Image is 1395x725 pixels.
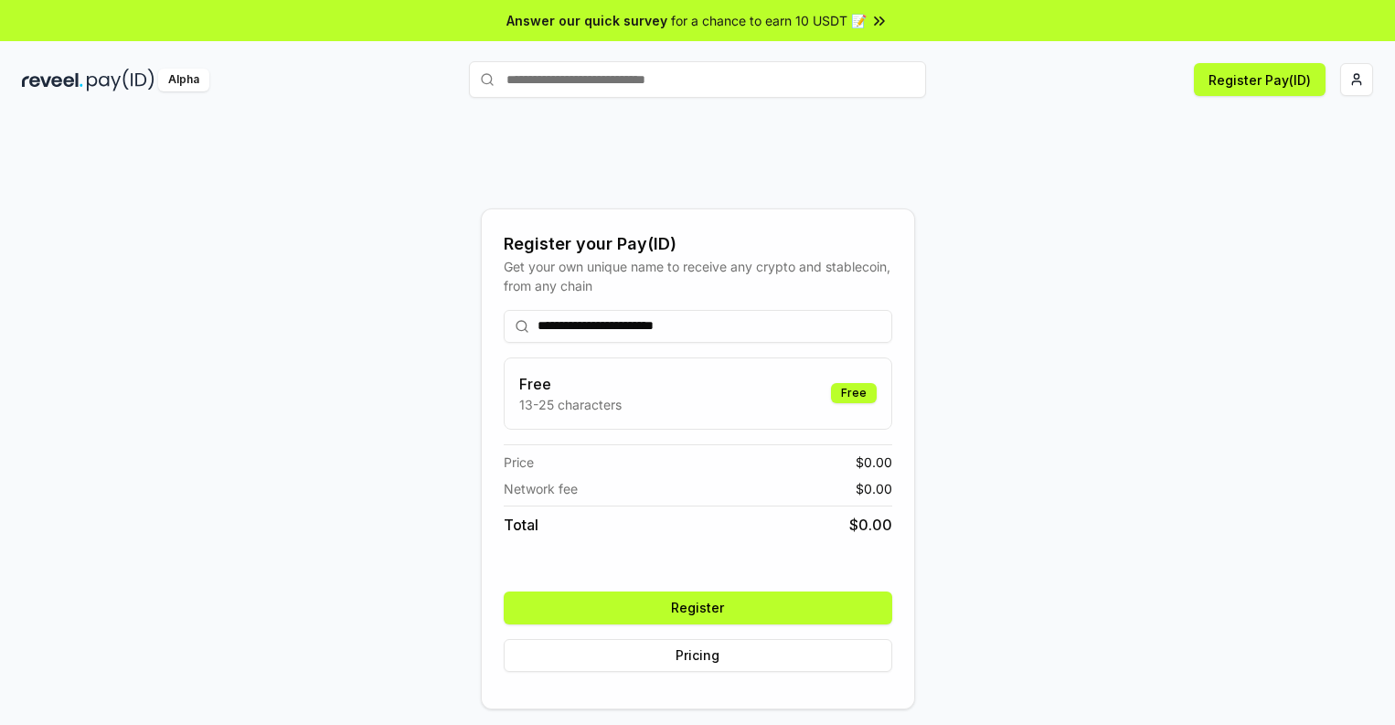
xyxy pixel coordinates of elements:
[856,453,892,472] span: $ 0.00
[504,479,578,498] span: Network fee
[506,11,667,30] span: Answer our quick survey
[504,514,538,536] span: Total
[1194,63,1326,96] button: Register Pay(ID)
[504,453,534,472] span: Price
[831,383,877,403] div: Free
[22,69,83,91] img: reveel_dark
[504,231,892,257] div: Register your Pay(ID)
[856,479,892,498] span: $ 0.00
[158,69,209,91] div: Alpha
[504,639,892,672] button: Pricing
[504,257,892,295] div: Get your own unique name to receive any crypto and stablecoin, from any chain
[671,11,867,30] span: for a chance to earn 10 USDT 📝
[504,592,892,624] button: Register
[849,514,892,536] span: $ 0.00
[519,395,622,414] p: 13-25 characters
[87,69,154,91] img: pay_id
[519,373,622,395] h3: Free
